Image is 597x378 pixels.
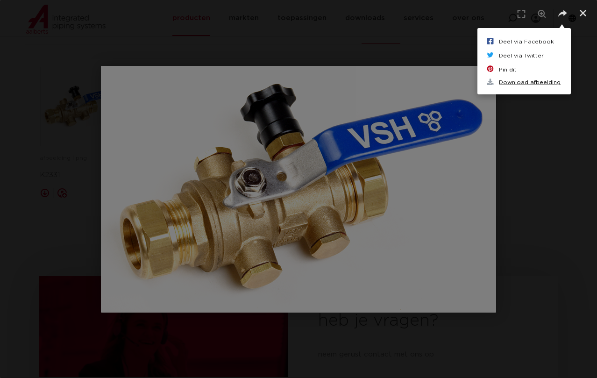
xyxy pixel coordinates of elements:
i: Downloaden [487,78,494,85]
a: DownloadenDownload afbeelding [487,77,561,88]
a: Deel via Twitter [487,49,561,63]
a: Pin dit [487,63,561,77]
i: Delen [555,7,569,21]
a: Sluiten (Esc) [576,6,590,20]
a: Deel via Facebook [487,35,561,49]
